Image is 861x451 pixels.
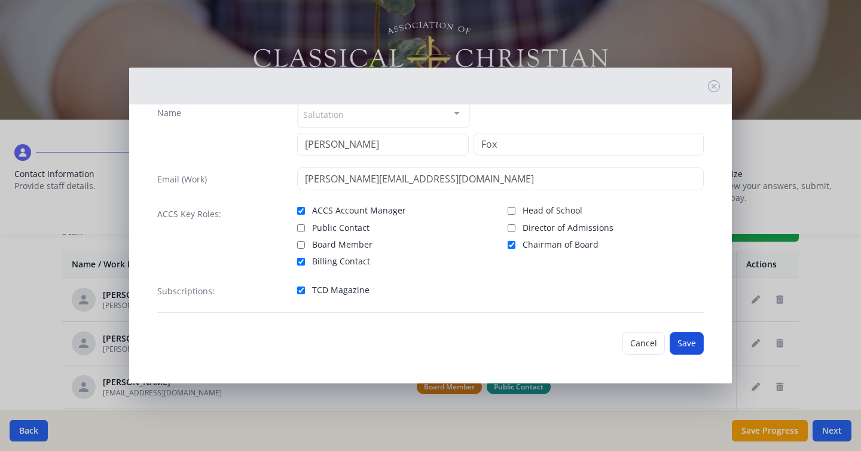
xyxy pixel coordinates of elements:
span: ACCS Account Manager [312,205,406,217]
input: Director of Admissions [508,224,515,232]
span: Head of School [523,205,582,217]
span: TCD Magazine [312,284,370,296]
input: Billing Contact [297,258,305,266]
label: Subscriptions: [157,285,215,297]
input: Public Contact [297,224,305,232]
button: Cancel [622,332,665,355]
input: contact@site.com [297,167,704,190]
input: Last Name [474,133,704,156]
input: First Name [297,133,469,156]
label: ACCS Key Roles: [157,208,221,220]
input: TCD Magazine [297,287,305,294]
input: Chairman of Board [508,241,515,249]
span: Public Contact [312,222,370,234]
input: ACCS Account Manager [297,207,305,215]
label: Name [157,107,181,119]
input: Board Member [297,241,305,249]
span: Director of Admissions [523,222,613,234]
span: Board Member [312,239,373,251]
span: Billing Contact [312,255,370,267]
button: Save [670,332,704,355]
span: Salutation [303,107,344,121]
span: Chairman of Board [523,239,599,251]
input: Head of School [508,207,515,215]
label: Email (Work) [157,173,207,185]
